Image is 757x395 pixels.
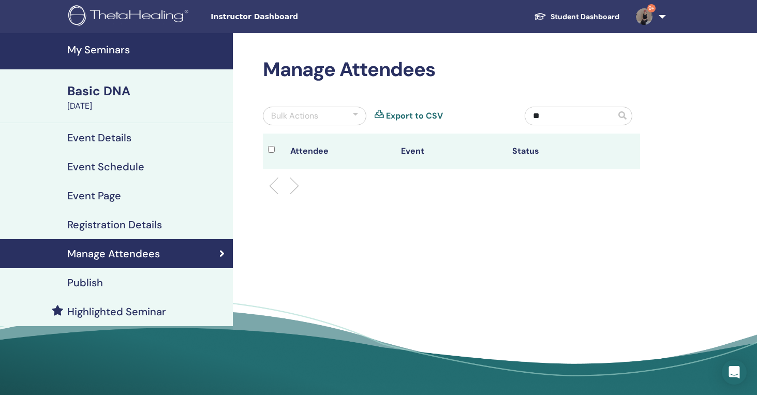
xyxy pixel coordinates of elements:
h4: Publish [67,276,103,289]
th: Attendee [285,134,396,169]
div: Basic DNA [67,82,227,100]
div: Bulk Actions [271,110,318,122]
img: logo.png [68,5,192,28]
h4: Registration Details [67,218,162,231]
h2: Manage Attendees [263,58,640,82]
a: Basic DNA[DATE] [61,82,233,112]
h4: Highlighted Seminar [67,305,166,318]
h4: Manage Attendees [67,247,160,260]
h4: Event Schedule [67,160,144,173]
h4: My Seminars [67,43,227,56]
th: Status [507,134,618,169]
h4: Event Page [67,189,121,202]
img: default.jpg [636,8,652,25]
div: Open Intercom Messenger [722,360,747,385]
a: Export to CSV [386,110,443,122]
div: [DATE] [67,100,227,112]
span: Instructor Dashboard [211,11,366,22]
th: Event [396,134,507,169]
span: 9+ [647,4,656,12]
h4: Event Details [67,131,131,144]
img: graduation-cap-white.svg [534,12,546,21]
a: Student Dashboard [526,7,628,26]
